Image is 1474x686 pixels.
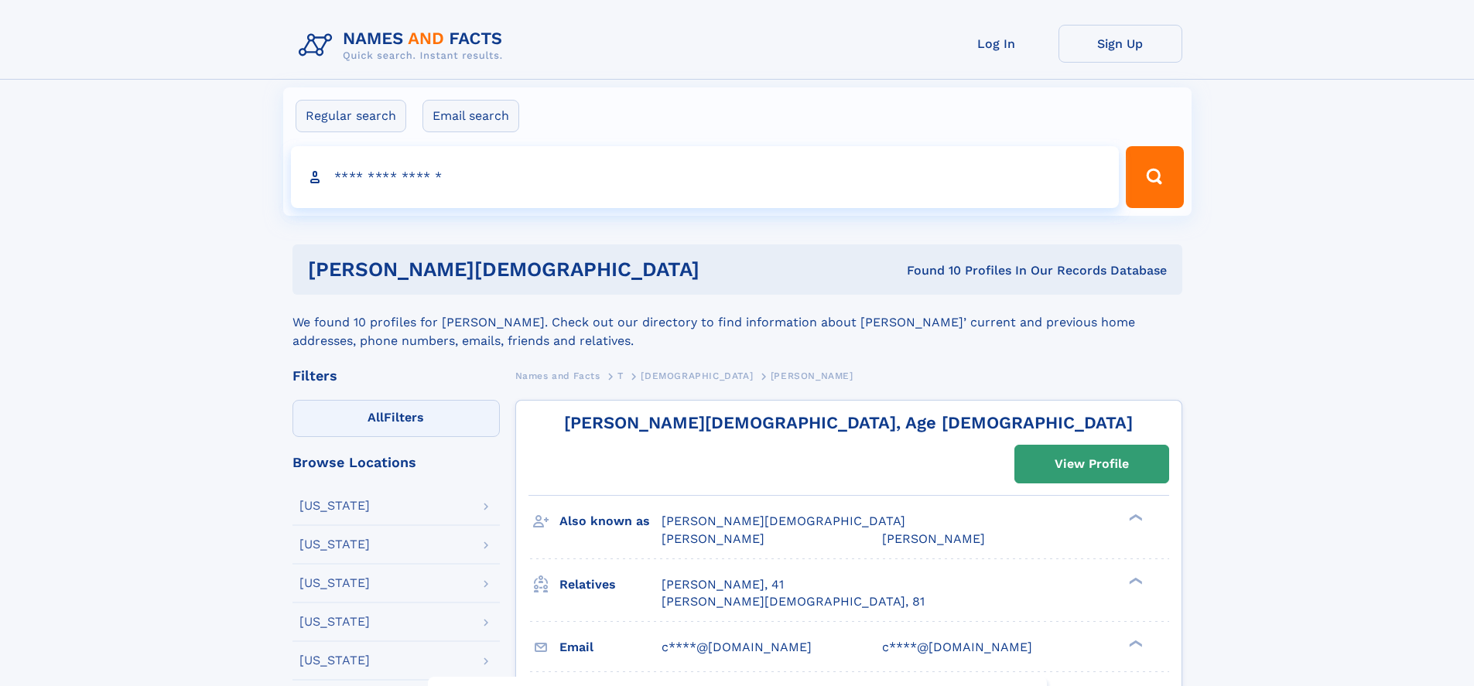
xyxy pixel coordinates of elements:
[803,262,1167,279] div: Found 10 Profiles In Our Records Database
[559,634,662,660] h3: Email
[368,410,384,425] span: All
[1125,575,1144,585] div: ❯
[564,413,1133,432] a: [PERSON_NAME][DEMOGRAPHIC_DATA], Age [DEMOGRAPHIC_DATA]
[662,514,905,528] span: [PERSON_NAME][DEMOGRAPHIC_DATA]
[617,370,624,381] span: T
[299,538,370,551] div: [US_STATE]
[515,366,600,385] a: Names and Facts
[641,370,753,381] span: [DEMOGRAPHIC_DATA]
[292,369,500,383] div: Filters
[292,456,500,469] div: Browse Locations
[662,576,784,593] a: [PERSON_NAME], 41
[299,654,370,667] div: [US_STATE]
[299,616,370,628] div: [US_STATE]
[771,370,853,381] span: [PERSON_NAME]
[1055,446,1129,482] div: View Profile
[1125,638,1144,648] div: ❯
[1058,25,1182,63] a: Sign Up
[292,295,1182,350] div: We found 10 profiles for [PERSON_NAME]. Check out our directory to find information about [PERSON...
[308,260,803,279] h1: [PERSON_NAME][DEMOGRAPHIC_DATA]
[299,500,370,512] div: [US_STATE]
[1126,146,1183,208] button: Search Button
[559,508,662,534] h3: Also known as
[296,100,406,132] label: Regular search
[1015,445,1168,483] a: View Profile
[662,531,764,546] span: [PERSON_NAME]
[662,593,925,610] a: [PERSON_NAME][DEMOGRAPHIC_DATA], 81
[1125,513,1144,523] div: ❯
[882,531,985,546] span: [PERSON_NAME]
[291,146,1120,208] input: search input
[422,100,519,132] label: Email search
[292,400,500,437] label: Filters
[292,25,515,67] img: Logo Names and Facts
[617,366,624,385] a: T
[935,25,1058,63] a: Log In
[559,572,662,598] h3: Relatives
[641,366,753,385] a: [DEMOGRAPHIC_DATA]
[299,577,370,589] div: [US_STATE]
